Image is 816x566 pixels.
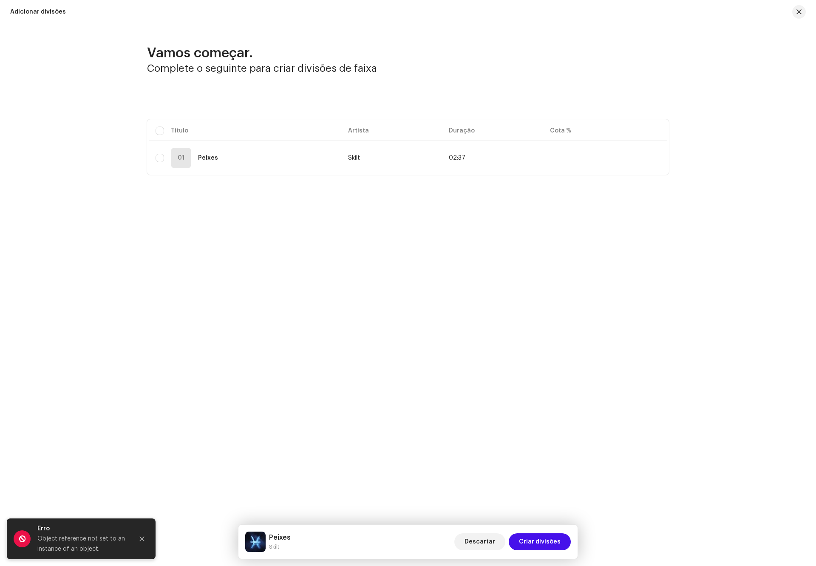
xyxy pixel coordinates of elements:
[519,533,561,550] span: Criar divisões
[171,148,191,168] div: 01
[245,532,266,552] img: d70b322a-d47f-41b9-84af-9d87d2cc9198
[37,524,127,534] div: Erro
[465,533,495,550] span: Descartar
[269,532,291,543] h5: Peixes
[147,45,669,62] h2: Vamos começar.
[198,155,218,161] strong: Peixes
[133,530,150,547] button: Close
[509,533,571,550] button: Criar divisões
[348,155,360,161] span: Skilt
[449,155,465,161] span: 157
[269,543,291,551] small: Peixes
[454,533,505,550] button: Descartar
[37,534,127,554] div: Object reference not set to an instance of an object.
[147,62,669,75] h3: Complete o seguinte para criar divisões de faixa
